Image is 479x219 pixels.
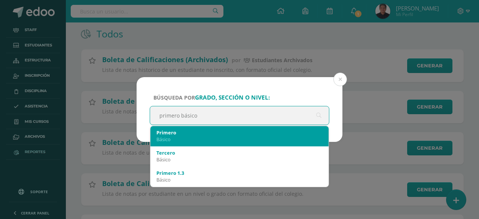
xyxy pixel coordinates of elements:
[156,176,323,183] div: Básico
[150,106,329,125] input: ej. Primero primaria, etc.
[156,156,323,163] div: Básico
[333,73,347,86] button: Close (Esc)
[156,129,323,136] div: Primero
[156,149,323,156] div: Tercero
[195,94,270,101] strong: grado, sección o nivel:
[156,170,323,176] div: Primero 1.3
[156,136,323,143] div: Básico
[153,94,270,101] span: Búsqueda por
